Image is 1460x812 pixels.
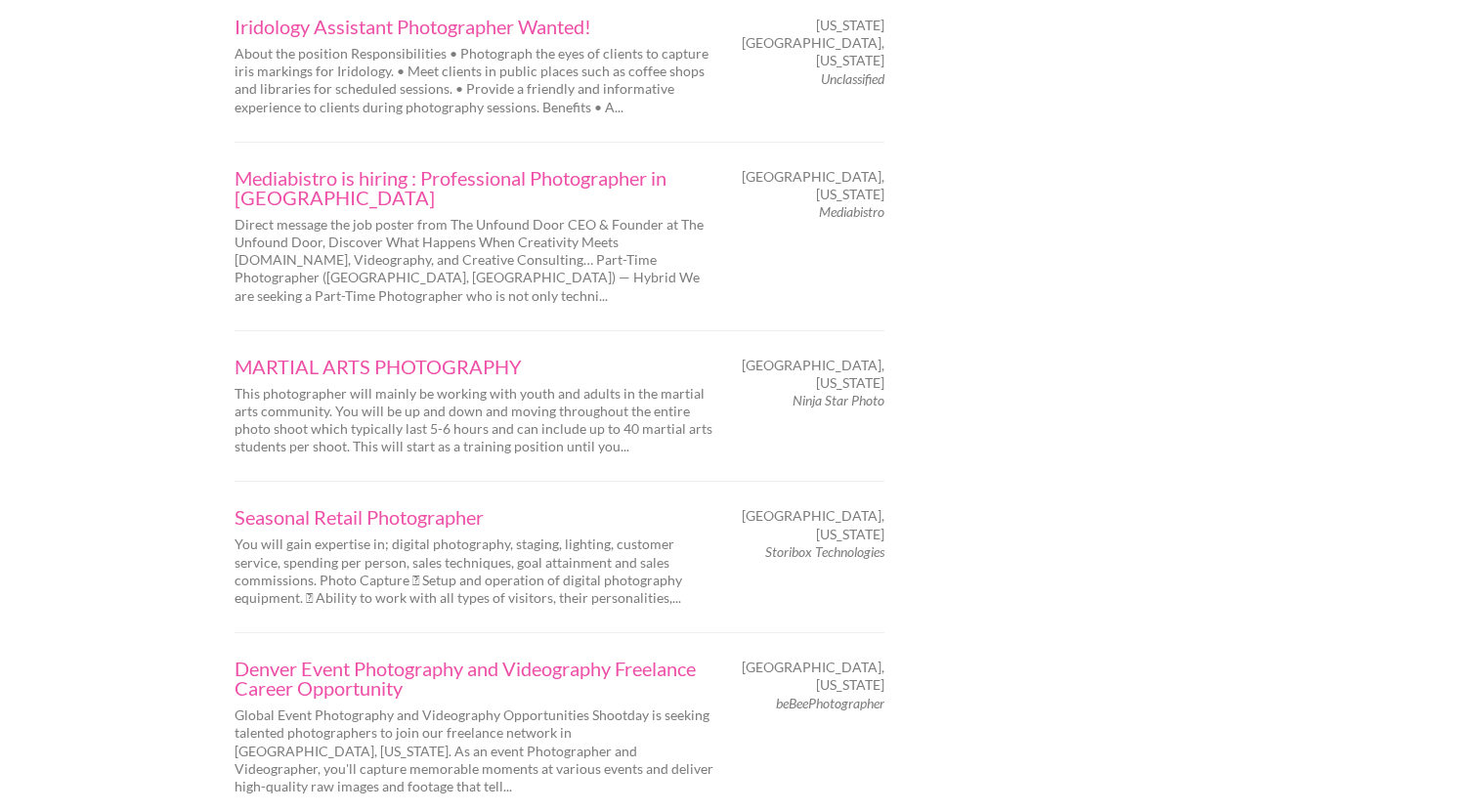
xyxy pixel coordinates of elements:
[742,357,884,392] span: [GEOGRAPHIC_DATA], [US_STATE]
[235,357,713,376] a: MARTIAL ARTS PHOTOGRAPHY
[235,17,713,36] a: Iridology Assistant Photographer Wanted!
[235,659,713,698] a: Denver Event Photography and Videography Freelance Career Opportunity
[235,507,713,527] a: Seasonal Retail Photographer
[235,706,713,795] p: Global Event Photography and Videography Opportunities Shootday is seeking talented photographers...
[235,216,713,305] p: Direct message the job poster from The Unfound Door CEO & Founder at The Unfound Door, Discover W...
[765,543,884,560] em: Storibox Technologies
[742,17,884,70] span: [US_STATE][GEOGRAPHIC_DATA], [US_STATE]
[235,385,713,456] p: This photographer will mainly be working with youth and adults in the martial arts community. You...
[793,392,884,408] em: Ninja Star Photo
[235,45,713,116] p: About the position Responsibilities • Photograph the eyes of clients to capture iris markings for...
[235,535,713,607] p: You will gain expertise in; digital photography, staging, lighting, customer service, spending pe...
[235,168,713,207] a: Mediabistro is hiring : Professional Photographer in [GEOGRAPHIC_DATA]
[821,70,884,87] em: Unclassified
[742,659,884,694] span: [GEOGRAPHIC_DATA], [US_STATE]
[742,507,884,542] span: [GEOGRAPHIC_DATA], [US_STATE]
[742,168,884,203] span: [GEOGRAPHIC_DATA], [US_STATE]
[776,695,884,711] em: beBeePhotographer
[819,203,884,220] em: Mediabistro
